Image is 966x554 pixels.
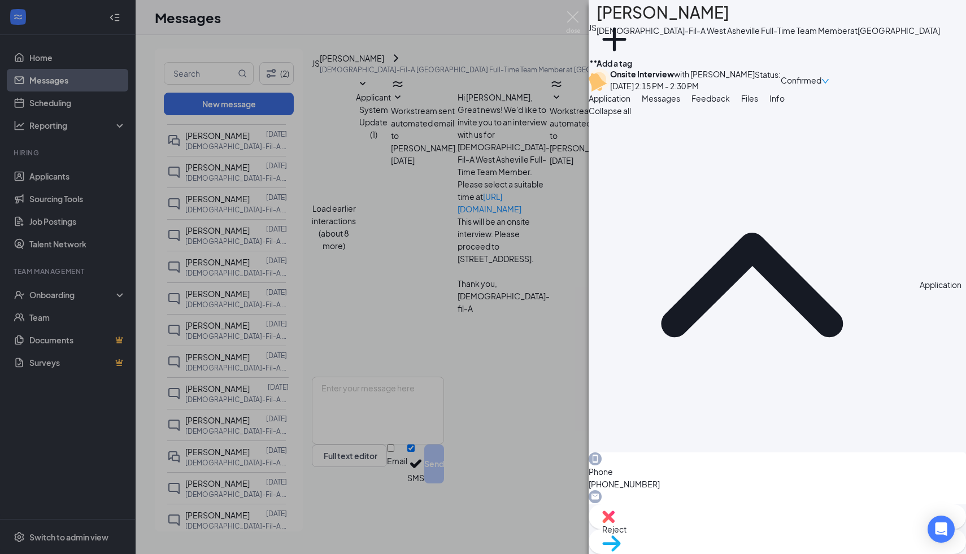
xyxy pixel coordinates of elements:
[928,516,955,543] div: Open Intercom Messenger
[755,68,781,92] div: Status :
[610,68,755,80] div: with [PERSON_NAME]
[920,278,961,291] div: Application
[597,21,632,57] svg: Plus
[769,93,785,103] span: Info
[589,465,966,478] span: Phone
[597,25,940,36] div: [DEMOGRAPHIC_DATA]-Fil-A West Asheville Full-Time Team Member at [GEOGRAPHIC_DATA]
[781,74,821,86] span: Confirmed
[642,93,680,103] span: Messages
[610,80,755,92] div: [DATE] 2:15 PM - 2:30 PM
[589,55,602,68] svg: Ellipses
[589,106,631,116] span: Collapse all
[602,524,626,534] span: Reject
[589,503,966,516] span: Email
[610,69,674,79] b: Onsite Interview
[589,478,966,490] span: [PHONE_NUMBER]
[741,93,758,103] span: Files
[589,21,597,34] div: JS
[821,77,829,85] span: down
[597,21,632,69] button: PlusAdd a tag
[589,121,915,448] svg: ChevronUp
[691,93,730,103] span: Feedback
[589,93,630,103] span: Application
